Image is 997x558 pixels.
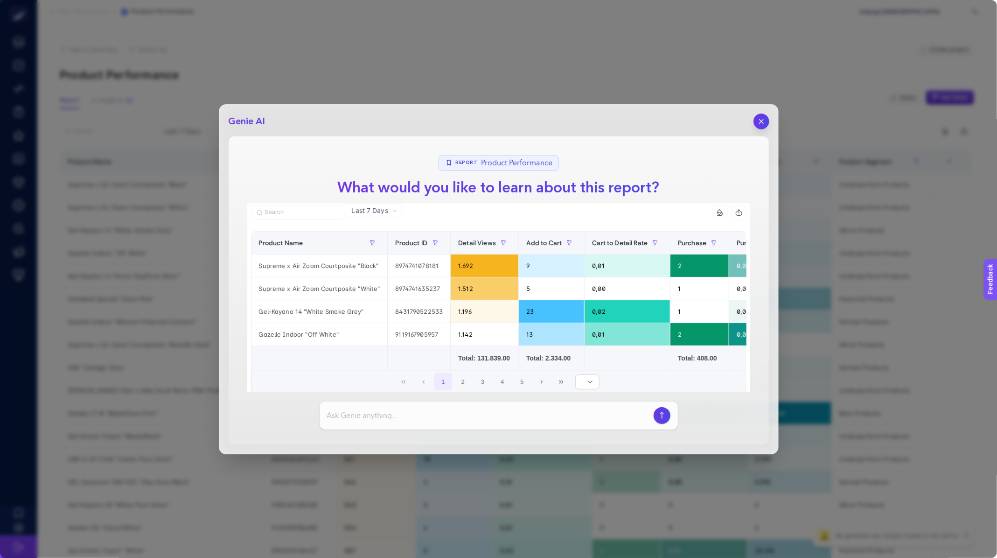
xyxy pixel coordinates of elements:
input: Search [265,209,339,216]
div: Total: 2.334.00 [526,353,577,363]
div: 2 [670,323,729,346]
div: Gazelle Indoor "Off White" [251,323,388,346]
div: 1.692 [451,254,518,277]
div: Gel-Kayano 14 "White Smoke Grey" [251,300,388,323]
div: 8431790522533 [388,300,450,323]
div: Total: 408.00 [678,353,721,363]
div: 9119167905957 [388,323,450,346]
span: Last 7 Days [352,206,388,215]
div: 0,02 [585,300,670,323]
button: Last Page [553,373,571,391]
div: 0,01 [585,254,670,277]
div: 13 [519,323,585,346]
div: 0,00 [729,323,803,346]
span: Add to Cart [526,239,562,247]
div: 0,00 [729,277,803,300]
div: Supreme x Air Zoom Courtposite "Black" [251,254,388,277]
div: 0,00 [729,300,803,323]
div: 1.512 [451,277,518,300]
button: 5 [513,373,531,391]
span: Product Performance [481,157,553,169]
h2: Genie AI [229,115,265,128]
button: 2 [454,373,472,391]
span: Product ID [395,239,427,247]
div: 2 [670,254,729,277]
div: 8974741078181 [388,254,450,277]
button: 4 [494,373,511,391]
span: Feedback [6,3,35,10]
div: Total: 131.839.00 [458,353,511,363]
div: 23 [519,300,585,323]
div: 9 [519,254,585,277]
div: 1 [670,277,729,300]
button: 1 [434,373,452,391]
div: 8974741635237 [388,277,450,300]
div: 1 [670,300,729,323]
div: Supreme x Air Zoom Courtposite "White" [251,277,388,300]
input: Ask Genie anything... [327,410,650,421]
h1: What would you like to learn about this report? [330,177,667,199]
span: Purchase [678,239,706,247]
div: 0,00 [729,254,803,277]
span: Product Name [259,239,303,247]
button: 3 [474,373,492,391]
div: Last 7 Days [247,218,750,410]
div: 0,00 [585,277,670,300]
span: Purchase Rate [737,239,781,247]
div: 1.142 [451,323,518,346]
div: 5 [519,277,585,300]
div: 1.196 [451,300,518,323]
span: Detail Views [458,239,496,247]
button: Next Page [533,373,551,391]
span: Cart to Detail Rate [592,239,648,247]
div: 0,01 [585,323,670,346]
span: Report [456,159,478,166]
